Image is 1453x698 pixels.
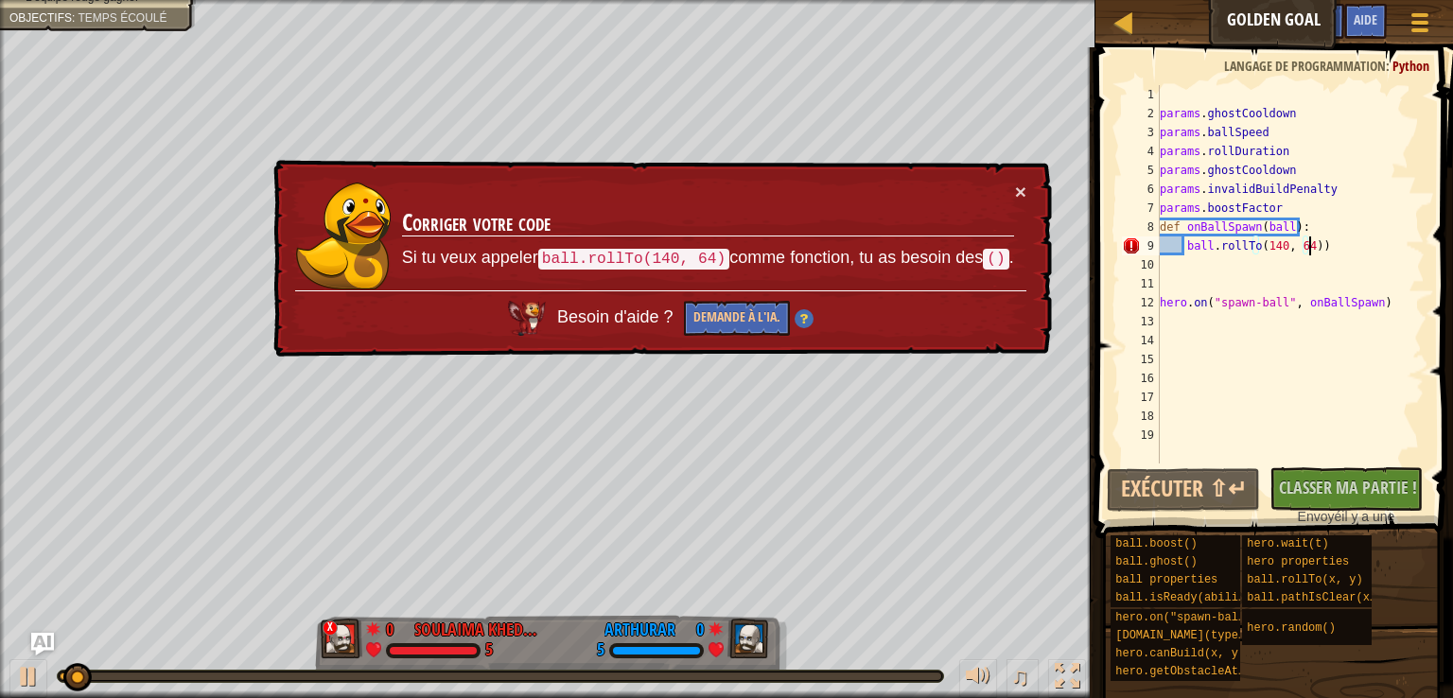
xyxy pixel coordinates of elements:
span: hero.getObstacleAt(x, y) [1115,665,1279,678]
span: Python [1392,57,1429,75]
div: 11 [1122,274,1160,293]
span: Besoin d'aide ? [557,307,678,326]
div: Soulaima Kheder [414,618,537,642]
div: 5 [485,642,493,659]
div: 9 [1122,236,1160,255]
span: Ask AI [1303,10,1335,28]
img: thang_avatar_frame.png [321,619,362,658]
span: ball.isReady(ability) [1115,591,1258,604]
div: 5 [1122,161,1160,180]
div: arthurar [604,618,675,642]
div: 2 [1122,104,1160,123]
span: Langage de programmation [1224,57,1386,75]
button: Afficher le menu [1396,4,1444,48]
button: Exécuter ⇧↵ [1107,468,1260,512]
span: hero.random() [1247,621,1336,635]
div: 3 [1122,123,1160,142]
div: 15 [1122,350,1160,369]
img: Hint [795,309,814,328]
div: 16 [1122,369,1160,388]
button: Ask AI [1293,4,1344,39]
span: ball properties [1115,573,1217,586]
div: 7 [1122,199,1160,218]
div: 0 [386,618,405,635]
button: Basculer en plein écran [1048,659,1086,698]
div: 18 [1122,407,1160,426]
img: duck_okar.png [296,183,391,289]
span: ball.pathIsClear(x, y) [1247,591,1396,604]
div: 14 [1122,331,1160,350]
code: ball.rollTo(140, 64) [538,249,729,270]
button: Ctrl + P: Play [9,659,47,698]
span: : [72,11,78,25]
button: × [1015,182,1026,201]
div: 13 [1122,312,1160,331]
div: 6 [1122,180,1160,199]
span: ball.boost() [1115,537,1197,550]
div: 10 [1122,255,1160,274]
div: 5 [597,642,604,659]
span: hero.on("spawn-ball", f) [1115,611,1279,624]
div: x [323,620,338,636]
button: Ajuster le volume [959,659,997,698]
img: thang_avatar_frame.png [727,619,769,658]
span: Objectifs [9,11,72,25]
span: Envoyé [1298,509,1342,524]
div: 12 [1122,293,1160,312]
div: 8 [1122,218,1160,236]
button: Demande à l'IA. [684,301,790,336]
span: Classer ma partie ! [1279,476,1417,499]
span: hero.canBuild(x, y) [1115,647,1245,660]
span: Aide [1354,10,1377,28]
span: hero properties [1247,555,1349,568]
h3: Corriger votre code [402,210,1014,236]
span: temps écoulé [78,11,166,25]
code: () [983,249,1008,270]
span: ♫ [1010,662,1029,690]
span: [DOMAIN_NAME](type, x, y) [1115,629,1286,642]
span: hero.wait(t) [1247,537,1328,550]
div: 1 [1122,85,1160,104]
button: Ask AI [31,633,54,655]
p: Si tu veux appeler comme fonction, tu as besoin des . [402,246,1014,270]
span: : [1386,57,1392,75]
img: AI [508,301,546,335]
div: 0 [685,618,704,635]
div: il y a une heure [1279,507,1413,545]
div: 17 [1122,388,1160,407]
div: 4 [1122,142,1160,161]
button: ♫ [1007,659,1039,698]
span: ball.rollTo(x, y) [1247,573,1362,586]
button: Classer ma partie ! [1269,467,1423,511]
div: 19 [1122,426,1160,445]
span: ball.ghost() [1115,555,1197,568]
